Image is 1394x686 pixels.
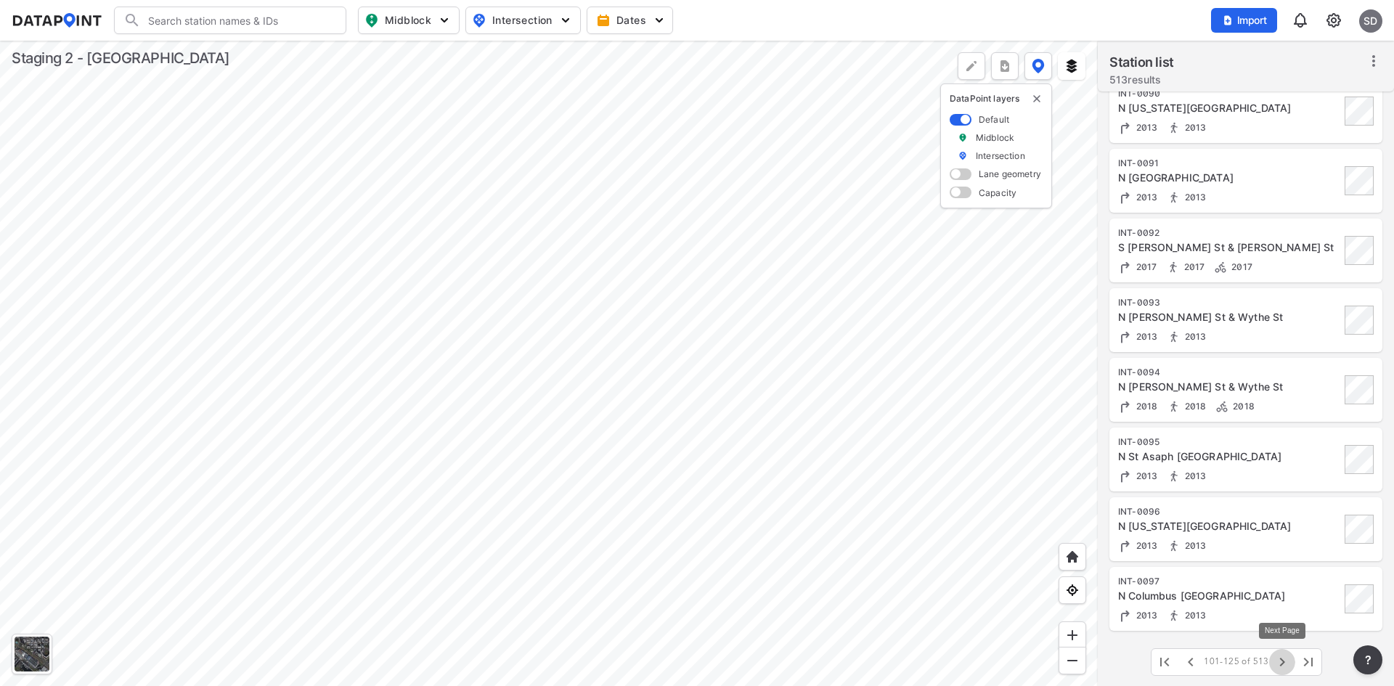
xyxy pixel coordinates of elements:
span: Midblock [364,12,450,29]
button: External layers [1058,52,1085,80]
label: Default [979,113,1009,126]
span: 2017 [1228,261,1252,272]
div: INT-0093 [1118,297,1340,309]
img: Turning count [1118,121,1133,135]
span: 2017 [1181,261,1205,272]
label: 513 results [1109,73,1174,87]
button: more [991,52,1019,80]
div: N Washington St & Wythe St [1118,101,1340,115]
label: Station list [1109,52,1174,73]
img: 5YPKRKmlfpI5mqlR8AD95paCi+0kK1fRFDJSaMmawlwaeJcJwk9O2fotCW5ve9gAAAAASUVORK5CYII= [437,13,452,28]
div: N St Asaph St & Madison St [1118,449,1340,464]
img: xqJnZQTG2JQi0x5lvmkeSNbbgIiQD62bqHG8IfrOzanD0FsRdYrij6fAAAAAElFTkSuQmCC [998,59,1012,73]
img: Turning count [1118,608,1133,623]
div: INT-0090 [1118,88,1340,99]
span: 2018 [1229,401,1255,412]
img: map_pin_int.54838e6b.svg [470,12,488,29]
img: +XpAUvaXAN7GudzAAAAAElFTkSuQmCC [1065,550,1080,564]
span: 2017 [1133,261,1157,272]
div: INT-0095 [1118,436,1340,448]
span: 2018 [1133,401,1158,412]
div: Home [1059,543,1086,571]
div: N Columbus St & Madison St [1118,589,1340,603]
img: 5YPKRKmlfpI5mqlR8AD95paCi+0kK1fRFDJSaMmawlwaeJcJwk9O2fotCW5ve9gAAAAASUVORK5CYII= [558,13,573,28]
span: 2018 [1181,401,1207,412]
div: INT-0096 [1118,506,1340,518]
input: Search [141,9,337,32]
button: Midblock [358,7,460,34]
img: Bicycle count [1213,260,1228,274]
img: file_add.62c1e8a2.svg [1222,15,1234,26]
div: INT-0094 [1118,367,1340,378]
img: Pedestrian count [1166,260,1181,274]
img: data-point-layers.37681fc9.svg [1032,59,1045,73]
div: sD [1359,9,1382,33]
span: 2013 [1133,122,1158,133]
button: Dates [587,7,673,34]
span: 2013 [1181,540,1207,551]
img: 8A77J+mXikMhHQAAAAASUVORK5CYII= [1292,12,1309,29]
button: delete [1031,93,1043,105]
span: 2013 [1181,610,1207,621]
div: Zoom in [1059,621,1086,649]
img: Turning count [1118,399,1133,414]
img: Pedestrian count [1167,608,1181,623]
span: Import [1220,13,1268,28]
img: Turning count [1118,469,1133,483]
div: INT-0097 [1118,576,1340,587]
img: marker_Intersection.6861001b.svg [958,150,968,162]
div: Staging 2 - [GEOGRAPHIC_DATA] [12,48,230,68]
div: INT-0091 [1118,158,1340,169]
span: 2013 [1133,470,1158,481]
img: close-external-leyer.3061a1c7.svg [1031,93,1043,105]
span: 2013 [1181,331,1207,342]
img: Turning count [1118,190,1133,205]
img: layers.ee07997e.svg [1064,59,1079,73]
img: Turning count [1118,260,1133,274]
p: DataPoint layers [950,93,1043,105]
img: MAAAAAElFTkSuQmCC [1065,653,1080,668]
img: Turning count [1118,330,1133,344]
div: N Columbus St & Wythe St [1118,171,1340,185]
span: 2013 [1133,540,1158,551]
img: Pedestrian count [1167,399,1181,414]
img: Pedestrian count [1167,330,1181,344]
img: Pedestrian count [1167,469,1181,483]
span: 2013 [1181,470,1207,481]
div: Zoom out [1059,647,1086,674]
label: Lane geometry [979,168,1041,180]
span: 2013 [1181,192,1207,203]
img: 5YPKRKmlfpI5mqlR8AD95paCi+0kK1fRFDJSaMmawlwaeJcJwk9O2fotCW5ve9gAAAAASUVORK5CYII= [652,13,667,28]
img: map_pin_mid.602f9df1.svg [363,12,380,29]
span: Dates [599,13,664,28]
span: First Page [1152,649,1178,675]
img: cids17cp3yIFEOpj3V8A9qJSH103uA521RftCD4eeui4ksIb+krbm5XvIjxD52OS6NWLn9gAAAAAElFTkSuQmCC [1325,12,1342,29]
label: Intersection [976,150,1025,162]
div: INT-0092 [1118,227,1340,239]
img: zeq5HYn9AnE9l6UmnFLPAAAAAElFTkSuQmCC [1065,583,1080,597]
span: 2013 [1133,610,1158,621]
div: View my location [1059,576,1086,604]
a: Import [1211,13,1284,27]
img: Pedestrian count [1167,190,1181,205]
div: S Pickett St & Duke St [1118,240,1340,255]
img: Bicycle count [1215,399,1229,414]
span: ? [1362,651,1374,669]
span: 2013 [1181,122,1207,133]
div: N Payne St & Wythe St [1118,380,1340,394]
span: 2013 [1133,331,1158,342]
span: Intersection [472,12,571,29]
img: Pedestrian count [1167,539,1181,553]
img: marker_Midblock.5ba75e30.svg [958,131,968,144]
img: Turning count [1118,539,1133,553]
div: N Washington St & Madison St [1118,519,1340,534]
button: Import [1211,8,1277,33]
button: Intersection [465,7,581,34]
div: Toggle basemap [12,634,52,674]
img: Pedestrian count [1167,121,1181,135]
span: Previous Page [1178,649,1204,675]
label: Capacity [979,187,1016,199]
div: Polygon tool [958,52,985,80]
img: +Dz8AAAAASUVORK5CYII= [964,59,979,73]
span: 101-125 of 513 [1204,656,1269,668]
